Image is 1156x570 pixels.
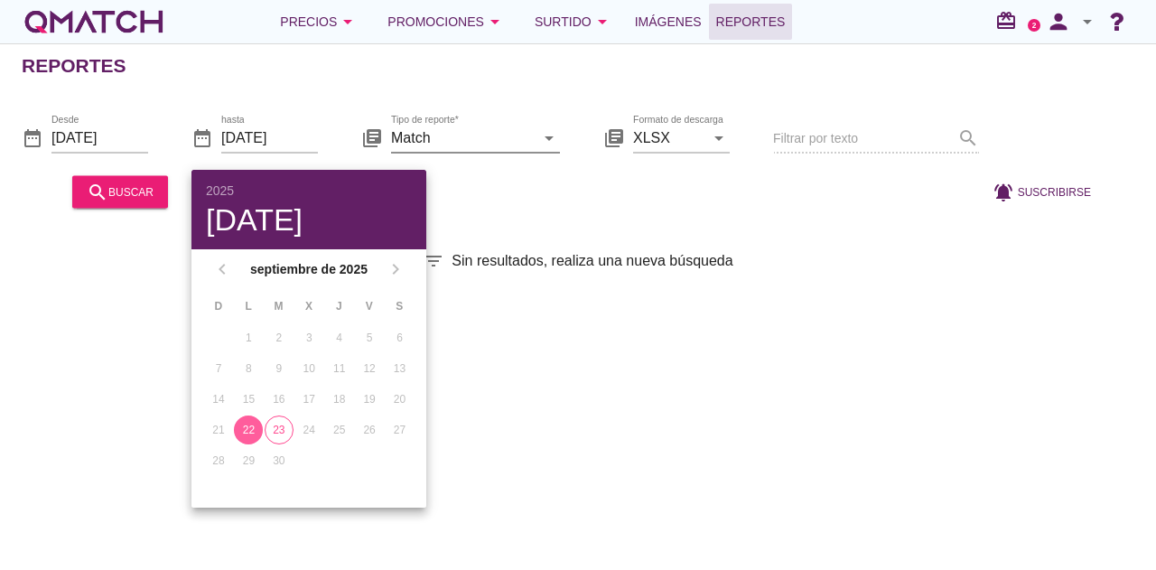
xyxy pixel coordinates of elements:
i: date_range [191,126,213,148]
i: arrow_drop_down [1077,11,1098,33]
a: white-qmatch-logo [22,4,166,40]
input: Desde [51,123,148,152]
th: S [386,291,414,322]
th: L [234,291,262,322]
i: filter_list [423,250,444,272]
span: Reportes [716,11,786,33]
h2: Reportes [22,51,126,80]
div: [DATE] [206,204,412,235]
button: Suscribirse [978,175,1105,208]
span: Suscribirse [1018,183,1091,200]
i: arrow_drop_down [484,11,506,33]
button: 23 [265,416,294,444]
th: X [294,291,322,322]
th: V [355,291,383,322]
input: Formato de descarga [633,123,704,152]
i: arrow_drop_down [538,126,560,148]
th: J [325,291,353,322]
i: arrow_drop_down [708,126,730,148]
button: 22 [234,416,263,444]
i: search [87,181,108,202]
i: arrow_drop_down [592,11,613,33]
div: Precios [280,11,359,33]
i: person [1040,9,1077,34]
div: 23 [266,422,293,438]
a: Reportes [709,4,793,40]
div: Promociones [387,11,506,33]
button: Promociones [373,4,520,40]
th: D [204,291,232,322]
button: Surtido [520,4,628,40]
a: 2 [1028,19,1040,32]
th: M [265,291,293,322]
div: 22 [234,422,263,438]
button: Precios [266,4,373,40]
div: Surtido [535,11,613,33]
i: redeem [995,10,1024,32]
strong: septiembre de 2025 [238,260,379,279]
span: Imágenes [635,11,702,33]
a: Imágenes [628,4,709,40]
i: library_books [361,126,383,148]
i: arrow_drop_down [337,11,359,33]
i: notifications_active [993,181,1018,202]
span: Sin resultados, realiza una nueva búsqueda [452,250,732,272]
input: Tipo de reporte* [391,123,535,152]
i: library_books [603,126,625,148]
button: buscar [72,175,168,208]
div: 2025 [206,184,412,197]
div: buscar [87,181,154,202]
text: 2 [1032,21,1037,29]
input: hasta [221,123,318,152]
i: date_range [22,126,43,148]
